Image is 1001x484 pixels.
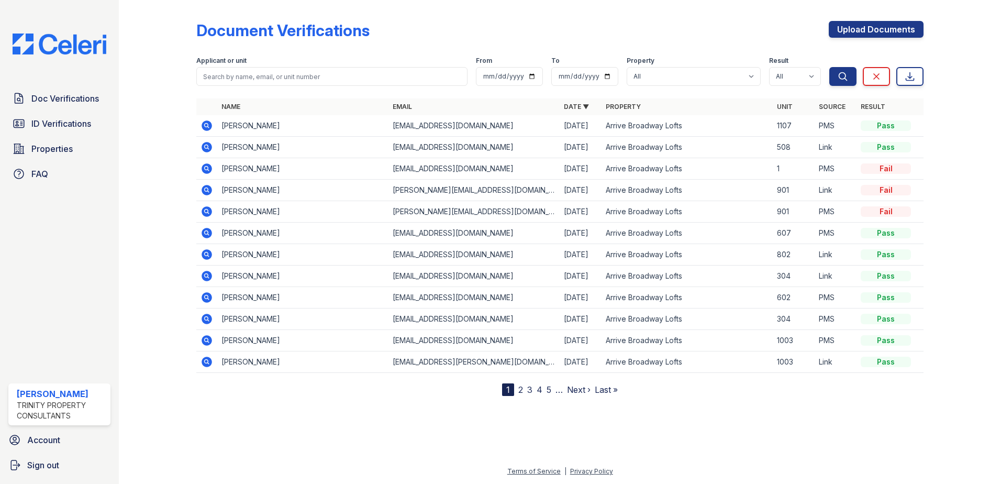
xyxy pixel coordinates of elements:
img: CE_Logo_Blue-a8612792a0a2168367f1c8372b55b34899dd931a85d93a1a3d3e32e68fde9ad4.png [4,34,115,54]
td: Arrive Broadway Lofts [602,330,773,351]
td: 802 [773,244,815,266]
td: Link [815,266,857,287]
span: ID Verifications [31,117,91,130]
td: [EMAIL_ADDRESS][DOMAIN_NAME] [388,223,560,244]
td: [PERSON_NAME][EMAIL_ADDRESS][DOMAIN_NAME] [388,180,560,201]
div: Fail [861,185,911,195]
td: [DATE] [560,351,602,373]
span: FAQ [31,168,48,180]
td: Arrive Broadway Lofts [602,223,773,244]
a: 4 [537,384,542,395]
td: [PERSON_NAME] [217,115,388,137]
div: [PERSON_NAME] [17,388,106,400]
a: 3 [527,384,532,395]
input: Search by name, email, or unit number [196,67,468,86]
td: [DATE] [560,309,602,330]
td: [PERSON_NAME] [217,180,388,201]
td: [PERSON_NAME] [217,351,388,373]
td: 602 [773,287,815,309]
a: Source [819,103,846,111]
a: Terms of Service [507,467,561,475]
div: Pass [861,314,911,324]
td: [DATE] [560,201,602,223]
td: 901 [773,180,815,201]
td: [PERSON_NAME] [217,201,388,223]
td: Link [815,137,857,158]
td: [EMAIL_ADDRESS][DOMAIN_NAME] [388,330,560,351]
div: 1 [502,383,514,396]
div: Pass [861,228,911,238]
td: [DATE] [560,266,602,287]
a: Unit [777,103,793,111]
a: Result [861,103,885,111]
a: Properties [8,138,110,159]
td: Arrive Broadway Lofts [602,309,773,330]
td: PMS [815,223,857,244]
td: Arrive Broadway Lofts [602,351,773,373]
td: [EMAIL_ADDRESS][PERSON_NAME][DOMAIN_NAME] [388,351,560,373]
td: [PERSON_NAME] [217,309,388,330]
td: Arrive Broadway Lofts [602,180,773,201]
td: [EMAIL_ADDRESS][DOMAIN_NAME] [388,244,560,266]
a: Privacy Policy [570,467,613,475]
a: Doc Verifications [8,88,110,109]
td: Arrive Broadway Lofts [602,287,773,309]
a: Account [4,430,115,450]
a: Sign out [4,455,115,476]
td: [PERSON_NAME] [217,223,388,244]
span: … [555,383,563,396]
div: Document Verifications [196,21,370,40]
div: Fail [861,163,911,174]
td: 508 [773,137,815,158]
div: Pass [861,120,911,131]
span: Properties [31,142,73,155]
a: Upload Documents [829,21,924,38]
td: 1 [773,158,815,180]
td: [PERSON_NAME] [217,266,388,287]
td: PMS [815,287,857,309]
td: Arrive Broadway Lofts [602,244,773,266]
div: Trinity Property Consultants [17,400,106,421]
td: PMS [815,309,857,330]
td: [DATE] [560,115,602,137]
td: [DATE] [560,180,602,201]
td: 1107 [773,115,815,137]
td: PMS [815,115,857,137]
label: From [476,57,492,65]
td: 607 [773,223,815,244]
div: Fail [861,206,911,217]
td: Arrive Broadway Lofts [602,137,773,158]
a: ID Verifications [8,113,110,134]
td: Arrive Broadway Lofts [602,158,773,180]
a: Date ▼ [564,103,589,111]
a: Last » [595,384,618,395]
td: [DATE] [560,158,602,180]
td: 901 [773,201,815,223]
td: [PERSON_NAME] [217,137,388,158]
td: [DATE] [560,330,602,351]
td: 1003 [773,330,815,351]
a: Name [221,103,240,111]
div: Pass [861,249,911,260]
div: Pass [861,357,911,367]
td: [DATE] [560,287,602,309]
td: PMS [815,158,857,180]
label: Result [769,57,788,65]
td: [EMAIL_ADDRESS][DOMAIN_NAME] [388,158,560,180]
div: | [564,467,566,475]
div: Pass [861,292,911,303]
td: [EMAIL_ADDRESS][DOMAIN_NAME] [388,115,560,137]
a: FAQ [8,163,110,184]
div: Pass [861,335,911,346]
label: Property [627,57,654,65]
td: [PERSON_NAME][EMAIL_ADDRESS][DOMAIN_NAME] [388,201,560,223]
td: [EMAIL_ADDRESS][DOMAIN_NAME] [388,266,560,287]
a: Next › [567,384,591,395]
td: Link [815,244,857,266]
td: 1003 [773,351,815,373]
td: 304 [773,266,815,287]
div: Pass [861,142,911,152]
td: [DATE] [560,137,602,158]
td: [PERSON_NAME] [217,158,388,180]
